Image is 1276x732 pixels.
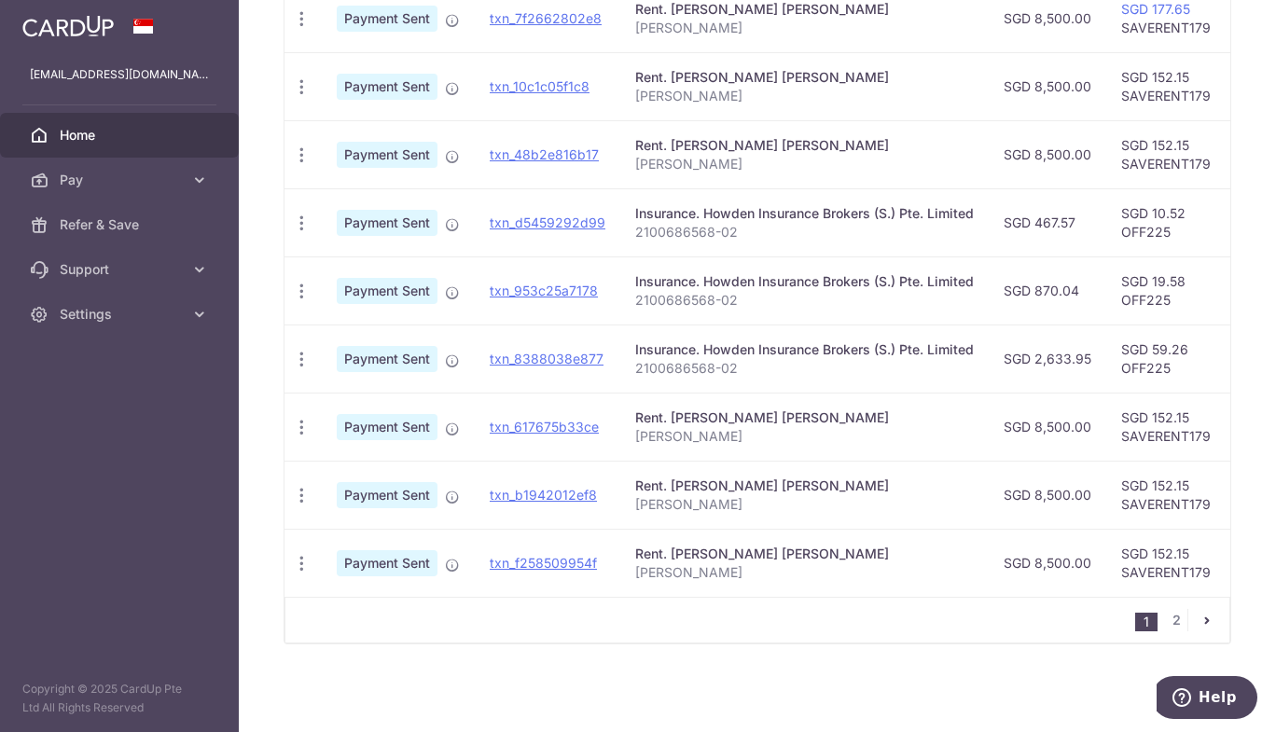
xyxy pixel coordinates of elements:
p: [EMAIL_ADDRESS][DOMAIN_NAME] [30,65,209,84]
a: SGD 177.65 [1121,1,1190,17]
p: [PERSON_NAME] [635,87,974,105]
a: txn_8388038e877 [490,351,603,366]
span: Pay [60,171,183,189]
span: Payment Sent [337,6,437,32]
td: SGD 152.15 SAVERENT179 [1106,461,1227,529]
td: SGD 870.04 [989,256,1106,325]
div: Rent. [PERSON_NAME] [PERSON_NAME] [635,136,974,155]
td: SGD 152.15 SAVERENT179 [1106,52,1227,120]
div: Rent. [PERSON_NAME] [PERSON_NAME] [635,68,974,87]
img: CardUp [22,15,114,37]
p: [PERSON_NAME] [635,495,974,514]
span: Payment Sent [337,482,437,508]
span: Payment Sent [337,74,437,100]
td: SGD 8,500.00 [989,461,1106,529]
span: Support [60,260,183,279]
div: Insurance. Howden Insurance Brokers (S.) Pte. Limited [635,272,974,291]
a: txn_d5459292d99 [490,214,605,230]
a: txn_617675b33ce [490,419,599,435]
span: Payment Sent [337,142,437,168]
span: Settings [60,305,183,324]
td: SGD 152.15 SAVERENT179 [1106,120,1227,188]
p: 2100686568-02 [635,223,974,242]
td: SGD 8,500.00 [989,393,1106,461]
div: Rent. [PERSON_NAME] [PERSON_NAME] [635,408,974,427]
div: Rent. [PERSON_NAME] [PERSON_NAME] [635,476,974,495]
span: Payment Sent [337,278,437,304]
span: Payment Sent [337,346,437,372]
div: Rent. [PERSON_NAME] [PERSON_NAME] [635,545,974,563]
a: txn_b1942012ef8 [490,487,597,503]
p: [PERSON_NAME] [635,19,974,37]
span: Payment Sent [337,414,437,440]
td: SGD 10.52 OFF225 [1106,188,1227,256]
td: SGD 8,500.00 [989,52,1106,120]
td: SGD 8,500.00 [989,529,1106,597]
span: Payment Sent [337,550,437,576]
a: txn_953c25a7178 [490,283,598,298]
a: 2 [1165,609,1187,631]
a: txn_f258509954f [490,555,597,571]
div: Insurance. Howden Insurance Brokers (S.) Pte. Limited [635,204,974,223]
td: SGD 152.15 SAVERENT179 [1106,393,1227,461]
p: [PERSON_NAME] [635,155,974,173]
td: SGD 152.15 SAVERENT179 [1106,529,1227,597]
p: [PERSON_NAME] [635,427,974,446]
td: SGD 59.26 OFF225 [1106,325,1227,393]
span: Refer & Save [60,215,183,234]
p: [PERSON_NAME] [635,563,974,582]
iframe: Opens a widget where you can find more information [1157,676,1257,723]
p: 2100686568-02 [635,359,974,378]
p: 2100686568-02 [635,291,974,310]
td: SGD 467.57 [989,188,1106,256]
span: Home [60,126,183,145]
a: txn_7f2662802e8 [490,10,602,26]
nav: pager [1135,598,1229,642]
td: SGD 8,500.00 [989,120,1106,188]
span: Payment Sent [337,210,437,236]
li: 1 [1135,613,1158,631]
div: Insurance. Howden Insurance Brokers (S.) Pte. Limited [635,340,974,359]
td: SGD 2,633.95 [989,325,1106,393]
a: txn_48b2e816b17 [490,146,599,162]
a: txn_10c1c05f1c8 [490,78,589,94]
td: SGD 19.58 OFF225 [1106,256,1227,325]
